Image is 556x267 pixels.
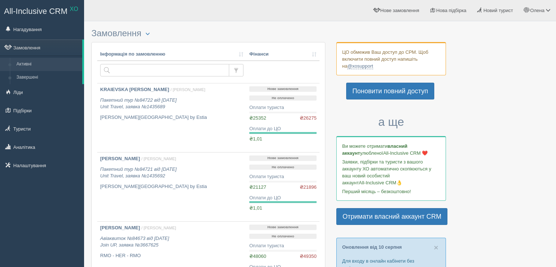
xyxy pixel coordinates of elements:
a: Отримати власний аккаунт CRM [336,208,447,225]
p: Ви можете отримати улюбленої [342,143,440,157]
b: [PERSON_NAME] [100,225,140,230]
a: Оновлення від 10 серпня [342,244,402,250]
p: [PERSON_NAME][GEOGRAPHIC_DATA] by Estia [100,114,243,121]
p: Нове замовлення [249,86,317,92]
p: Нове замовлення [249,225,317,230]
span: Нова підбірка [436,8,466,13]
a: Фінанси [249,51,317,58]
p: Не оплачено [249,234,317,239]
a: @xosupport [347,63,373,69]
p: Не оплачено [249,95,317,101]
div: Оплати туриста [249,104,317,111]
div: Оплати до ЦО [249,125,317,132]
p: Не оплачено [249,165,317,170]
a: Поновити повний доступ [346,83,434,99]
span: Нове замовлення [380,8,419,13]
div: Оплати туриста [249,242,317,249]
span: ₴26275 [300,115,317,122]
p: RMO - HER - RMO [100,252,243,259]
a: Завершені [13,71,82,84]
span: All-Inclusive CRM ❤️ [383,150,428,156]
b: KRAIEVSKA [PERSON_NAME] [100,87,169,92]
span: × [434,243,438,252]
span: ₴1,01 [249,136,262,142]
a: KRAIEVSKA [PERSON_NAME] / [PERSON_NAME] Пакетний тур №84722 від [DATE]Unit Travel, заявка №143568... [97,83,246,152]
sup: XO [70,6,78,12]
span: ₴49350 [300,253,317,260]
span: Новий турист [483,8,513,13]
a: Активні [13,58,82,71]
p: [PERSON_NAME][GEOGRAPHIC_DATA] by Estia [100,183,243,190]
div: Оплати туриста [249,173,317,180]
p: Нове замовлення [249,155,317,161]
input: Пошук за номером замовлення, ПІБ або паспортом туриста [100,64,229,76]
span: ₴1,01 [249,205,262,211]
b: власний аккаунт [342,143,408,156]
i: Авіаквиток №84673 від [DATE] Join UP, заявка №3667625 [100,236,169,248]
a: [PERSON_NAME] / [PERSON_NAME] Пакетний тур №84721 від [DATE]Unit Travel, заявка №1435692 [PERSON_... [97,153,246,221]
h3: Замовлення [91,29,325,38]
span: / [PERSON_NAME] [141,157,176,161]
a: Інформація по замовленню [100,51,243,58]
i: Пакетний тур №84721 від [DATE] Unit Travel, заявка №1435692 [100,166,177,179]
span: ₴21896 [300,184,317,191]
button: Close [434,244,438,251]
span: ₴21127 [249,184,266,190]
div: ЦО обмежив Ваш доступ до СРМ. Щоб включити повний доступ напишіть на [336,42,446,75]
span: All-Inclusive CRM👌 [359,180,402,185]
span: Олена [530,8,544,13]
span: ₴48060 [249,253,266,259]
i: Пакетний тур №84722 від [DATE] Unit Travel, заявка №1435689 [100,97,177,110]
h3: а ще [336,116,446,128]
span: / [PERSON_NAME] [170,87,205,92]
span: ₴25352 [249,115,266,121]
p: Перший місяць – безкоштовно! [342,188,440,195]
p: Заявки, підбірки та туристи з вашого аккаунту ХО автоматично скопіюються у ваш новий особистий ак... [342,158,440,186]
a: All-Inclusive CRM XO [0,0,84,20]
span: / [PERSON_NAME] [141,226,176,230]
b: [PERSON_NAME] [100,156,140,161]
span: All-Inclusive CRM [4,7,68,16]
div: Оплати до ЦО [249,195,317,202]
